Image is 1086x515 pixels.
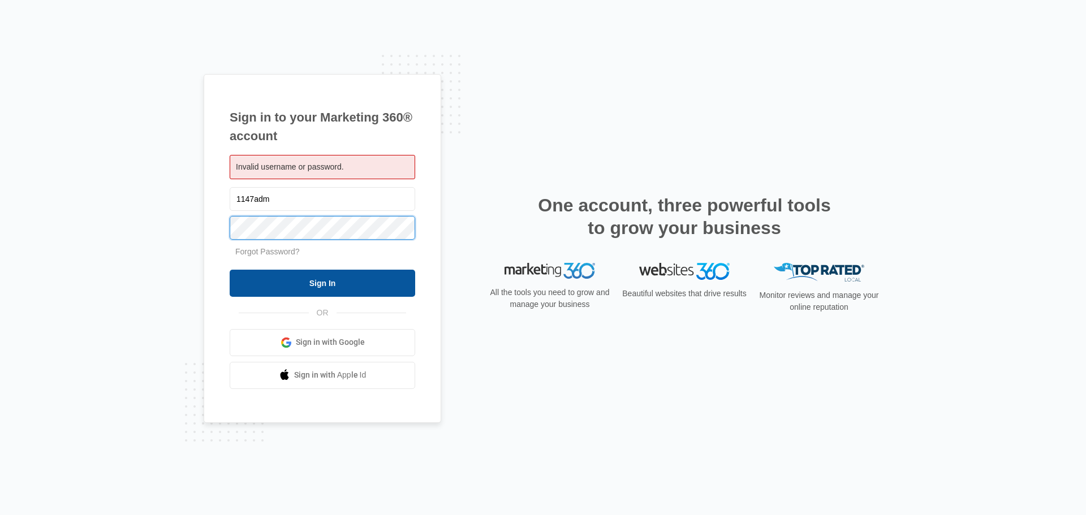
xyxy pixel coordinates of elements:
[309,307,337,319] span: OR
[774,263,864,282] img: Top Rated Local
[756,289,882,313] p: Monitor reviews and manage your online reputation
[486,287,613,310] p: All the tools you need to grow and manage your business
[230,362,415,389] a: Sign in with Apple Id
[296,336,365,348] span: Sign in with Google
[621,288,748,300] p: Beautiful websites that drive results
[230,270,415,297] input: Sign In
[505,263,595,279] img: Marketing 360
[230,329,415,356] a: Sign in with Google
[235,247,300,256] a: Forgot Password?
[236,162,344,171] span: Invalid username or password.
[230,108,415,145] h1: Sign in to your Marketing 360® account
[230,187,415,211] input: Email
[535,194,834,239] h2: One account, three powerful tools to grow your business
[639,263,730,279] img: Websites 360
[294,369,367,381] span: Sign in with Apple Id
